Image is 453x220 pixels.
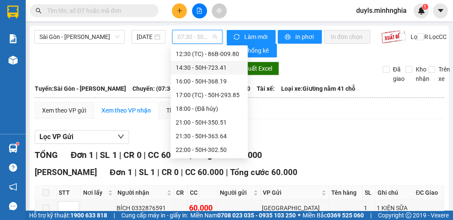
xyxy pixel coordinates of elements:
span: | [226,167,228,177]
span: Miền Bắc [303,211,364,220]
img: logo-vxr [7,6,18,18]
span: file-add [196,8,202,14]
th: SL [363,186,375,200]
span: Tài xế: [257,84,275,93]
span: Đã giao [390,65,408,83]
button: aim [212,3,227,18]
span: Kho nhận [412,65,433,83]
div: 16:00 - 50H-368.19 [176,77,243,86]
span: 07:30 - 50H-302.50 [177,30,217,43]
span: Hỗ trợ kỹ thuật: [29,211,107,220]
td: Sài Gòn [261,200,329,217]
span: ⚪️ [298,214,300,217]
input: Tìm tên, số ĐT hoặc mã đơn [47,6,148,15]
span: TỔNG [35,150,58,160]
div: [GEOGRAPHIC_DATA] [262,203,327,213]
strong: 0369 525 060 [327,212,364,219]
th: CC [188,186,218,200]
div: Xem theo VP gửi [42,106,86,115]
sup: 1 [422,4,428,10]
span: sync [234,34,241,41]
th: ĐC Giao [414,186,444,200]
span: Người gửi [220,188,252,197]
span: 1 [423,4,426,10]
span: message [9,202,17,210]
span: Người nhận [117,188,165,197]
span: Sài Gòn - Phan Rí [39,30,120,43]
span: | [143,150,145,160]
button: Lọc VP Gửi [35,130,129,144]
span: Nơi lấy [83,188,106,197]
th: Tên hàng [329,186,363,200]
span: SL 1 [100,150,117,160]
button: plus [172,3,187,18]
div: 21:30 - 50H-363.64 [176,131,243,141]
span: Chuyến: (07:30 [DATE]) [132,84,195,93]
span: duyls.minhnghia [349,5,414,16]
span: Đơn 1 [110,167,132,177]
span: In phơi [295,32,315,42]
div: Xem theo VP nhận [102,106,151,115]
div: 60.000 [189,202,216,214]
span: plus [177,8,183,14]
span: down [117,133,124,140]
span: CR 0 [123,150,141,160]
span: Lọc CR [407,32,429,42]
span: search [36,8,42,14]
span: | [114,211,115,220]
div: BÍCH 0332876591 [117,203,172,213]
div: 22:00 - 50H-302.50 [176,145,243,155]
button: file-add [192,3,207,18]
button: In đơn chọn [324,30,371,44]
img: solution-icon [9,34,18,43]
img: icon-new-feature [417,7,425,15]
th: Ghi chú [375,186,414,200]
span: copyright [405,212,411,218]
button: downloadXuất Excel [228,62,279,75]
span: printer [285,34,292,41]
button: caret-down [433,3,448,18]
strong: 1900 633 818 [70,212,107,219]
span: notification [9,183,17,191]
span: SL 1 [139,167,155,177]
strong: 0708 023 035 - 0935 103 250 [217,212,296,219]
span: | [135,167,137,177]
span: | [96,150,98,160]
span: Lọc CC [425,32,447,42]
span: Làm mới [244,32,269,42]
div: 14:30 - 50H-723.41 [176,63,243,72]
span: Lọc VP Gửi [39,131,73,142]
b: Tuyến: Sài Gòn - [PERSON_NAME] [35,85,126,92]
div: 18:00 - (Đã hủy) [176,104,243,113]
span: Tổng cước 60.000 [230,167,297,177]
span: CR 0 [162,167,179,177]
span: | [157,167,159,177]
th: STT [57,186,81,200]
sup: 1 [16,143,19,145]
div: 12:30 (TC) - 86B-009.80 [176,49,243,59]
span: caret-down [437,7,444,15]
button: printerIn phơi [278,30,322,44]
div: 17:00 (TC) - 50H-293.85 [176,90,243,100]
span: [PERSON_NAME] [35,167,97,177]
span: | [119,150,121,160]
button: bar-chartThống kê [227,44,277,57]
input: 12/10/2025 [137,32,153,42]
button: syncLàm mới [227,30,276,44]
img: warehouse-icon [9,144,18,153]
span: question-circle [9,164,17,172]
div: 21:00 - 50H-350.51 [176,118,243,127]
img: warehouse-icon [9,56,18,65]
span: | [181,167,183,177]
span: Loại xe: Giường nằm 41 chỗ [281,84,355,93]
div: Thống kê [166,106,191,115]
span: Cung cấp máy in - giấy in: [121,211,188,220]
img: 9k= [381,30,405,44]
span: | [370,211,372,220]
span: Đơn 1 [71,150,93,160]
span: Xuất Excel [244,64,272,73]
span: CC 60.000 [147,150,187,160]
div: 1 [364,203,374,213]
th: CR [174,186,188,200]
span: Thống kê [244,46,270,55]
